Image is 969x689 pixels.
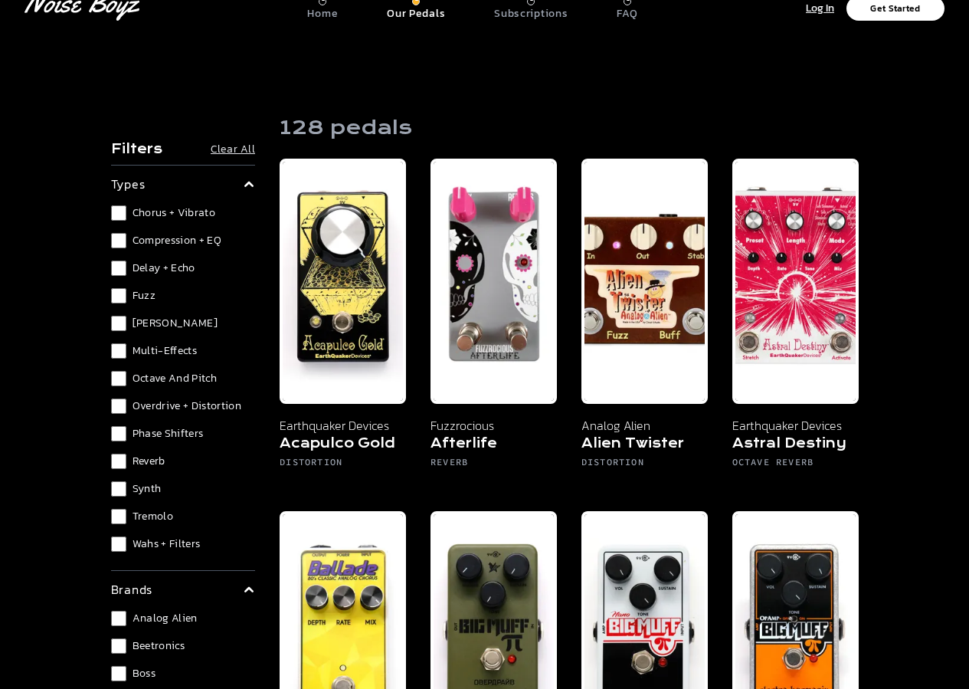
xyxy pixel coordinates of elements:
span: Overdrive + Distortion [133,399,242,414]
button: Clear All [211,142,255,157]
span: Reverb [133,454,165,469]
p: brands [111,580,153,599]
a: Analog Alien Alien Twister Analog Alien Alien Twister Distortion [581,159,708,487]
h5: Acapulco Gold [280,435,406,456]
span: Phase Shifters [133,426,204,441]
input: Compression + EQ [111,233,126,248]
span: Delay + Echo [133,261,195,276]
span: Octave and Pitch [133,371,218,386]
span: Fuzz [133,288,155,303]
p: Earthquaker Devices [280,416,406,435]
input: Boss [111,666,126,681]
input: Fuzz [111,288,126,303]
input: Phase Shifters [111,426,126,441]
span: Boss [133,666,155,681]
input: Overdrive + Distortion [111,399,126,414]
p: types [111,175,146,193]
span: Tremolo [133,509,173,524]
h6: Distortion [581,456,708,474]
input: [PERSON_NAME] [111,316,126,331]
span: Beetronics [133,638,185,654]
p: Our Pedals [387,7,445,21]
img: Analog Alien Alien Twister [581,159,708,404]
h4: Filters [111,140,162,159]
p: Fuzzrocious [430,416,557,435]
span: Multi-Effects [133,343,198,359]
input: Chorus + Vibrato [111,205,126,221]
span: Synth [133,481,162,497]
p: Analog Alien [581,416,708,435]
img: Earthquaker Devices Astral Destiny [732,159,859,404]
p: Home [307,7,338,21]
input: Octave and Pitch [111,371,126,386]
summary: types [111,175,256,193]
span: Wahs + Filters [133,536,201,552]
h6: Reverb [430,456,557,474]
span: [PERSON_NAME] [133,316,218,331]
input: Beetronics [111,638,126,654]
span: Analog Alien [133,611,198,626]
a: Earthquaker Devices Acapulco Gold Earthquaker Devices Acapulco Gold Distortion [280,159,406,487]
input: Multi-Effects [111,343,126,359]
input: Delay + Echo [111,261,126,276]
input: Reverb [111,454,126,469]
img: Earthquaker Devices Acapulco Gold [280,159,406,404]
input: Wahs + Filters [111,536,126,552]
p: FAQ [617,7,637,21]
a: Earthquaker Devices Astral Destiny Earthquaker Devices Astral Destiny Octave Reverb [732,159,859,487]
p: Earthquaker Devices [732,416,859,435]
span: Chorus + Vibrato [133,205,216,221]
h5: Afterlife [430,435,557,456]
h6: Octave Reverb [732,456,859,474]
input: Synth [111,481,126,497]
summary: brands [111,580,256,599]
input: Analog Alien [111,611,126,626]
h1: 128 pedals [280,116,412,140]
span: Compression + EQ [133,233,222,248]
p: Get Started [870,4,920,13]
a: Fuzzrocious Afterlife Fuzzrocious Afterlife Reverb [430,159,557,487]
h6: Distortion [280,456,406,474]
img: Fuzzrocious Afterlife [430,159,557,404]
h5: Alien Twister [581,435,708,456]
p: Subscriptions [494,7,568,21]
h5: Astral Destiny [732,435,859,456]
input: Tremolo [111,509,126,524]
